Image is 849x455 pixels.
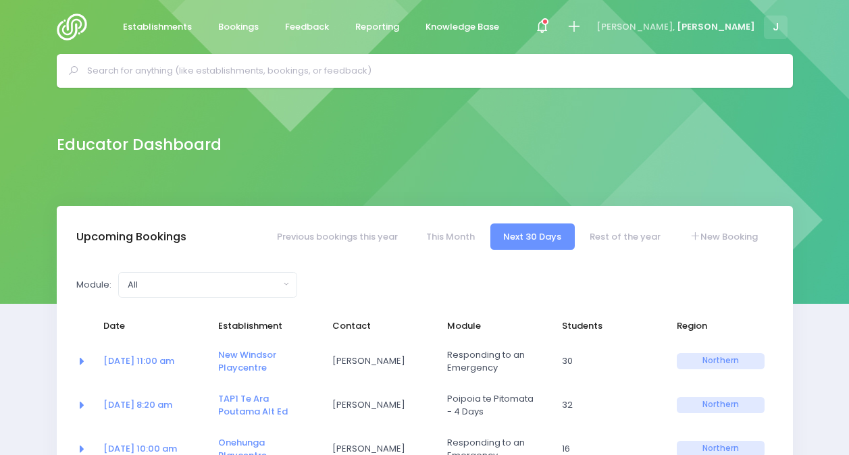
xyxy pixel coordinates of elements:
[562,398,650,412] span: 32
[332,354,420,368] span: [PERSON_NAME]
[677,319,765,333] span: Region
[668,340,773,383] td: Northern
[324,383,438,427] td: Dornae Ray
[355,20,399,34] span: Reporting
[677,20,755,34] span: [PERSON_NAME]
[553,340,668,383] td: 30
[76,230,186,244] h3: Upcoming Bookings
[128,278,280,292] div: All
[123,20,192,34] span: Establishments
[218,20,259,34] span: Bookings
[596,20,675,34] span: [PERSON_NAME],
[209,383,324,427] td: <a href="https://app.stjis.org.nz/establishments/209162" class="font-weight-bold">TAP1 Te Ara Pou...
[332,398,420,412] span: [PERSON_NAME]
[332,319,420,333] span: Contact
[95,383,209,427] td: <a href="https://app.stjis.org.nz/bookings/524288" class="font-weight-bold">13 Oct at 8:20 am</a>
[324,340,438,383] td: Mio Takahashi
[103,319,191,333] span: Date
[103,398,172,411] a: [DATE] 8:20 am
[95,340,209,383] td: <a href="https://app.stjis.org.nz/bookings/524182" class="font-weight-bold">07 Oct at 11:00 am</a>
[285,20,329,34] span: Feedback
[207,14,270,41] a: Bookings
[274,14,340,41] a: Feedback
[344,14,411,41] a: Reporting
[87,61,774,81] input: Search for anything (like establishments, bookings, or feedback)
[118,272,297,298] button: All
[438,383,553,427] td: Poipoia te Pitomata - 4 Days
[112,14,203,41] a: Establishments
[218,319,306,333] span: Establishment
[415,14,511,41] a: Knowledge Base
[103,442,177,455] a: [DATE] 10:00 am
[562,319,650,333] span: Students
[413,223,488,250] a: This Month
[577,223,674,250] a: Rest of the year
[490,223,575,250] a: Next 30 Days
[218,392,288,419] a: TAP1 Te Ara Poutama Alt Ed
[57,136,222,154] h2: Educator Dashboard
[447,319,535,333] span: Module
[76,278,111,292] label: Module:
[553,383,668,427] td: 32
[677,353,765,369] span: Northern
[103,354,174,367] a: [DATE] 11:00 am
[218,348,276,375] a: New Windsor Playcentre
[676,223,771,250] a: New Booking
[562,354,650,368] span: 30
[438,340,553,383] td: Responding to an Emergency
[57,14,95,41] img: Logo
[668,383,773,427] td: Northern
[209,340,324,383] td: <a href="https://app.stjis.org.nz/establishments/204569" class="font-weight-bold">New Windsor Pla...
[764,16,788,39] span: J
[447,392,535,419] span: Poipoia te Pitomata - 4 Days
[447,348,535,375] span: Responding to an Emergency
[263,223,411,250] a: Previous bookings this year
[426,20,499,34] span: Knowledge Base
[677,397,765,413] span: Northern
